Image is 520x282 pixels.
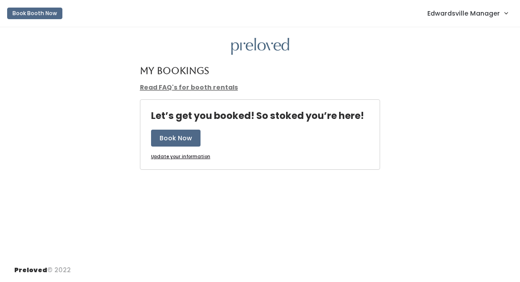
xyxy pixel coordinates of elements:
[151,110,364,121] h4: Let’s get you booked! So stoked you’re here!
[418,4,516,23] a: Edwardsville Manager
[151,153,210,160] u: Update your information
[231,38,289,55] img: preloved logo
[14,266,47,274] span: Preloved
[140,83,238,92] a: Read FAQ's for booth rentals
[151,130,201,147] button: Book Now
[7,4,62,23] a: Book Booth Now
[14,258,71,275] div: © 2022
[7,8,62,19] button: Book Booth Now
[427,8,500,18] span: Edwardsville Manager
[140,65,209,76] h4: My Bookings
[151,154,210,160] a: Update your information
